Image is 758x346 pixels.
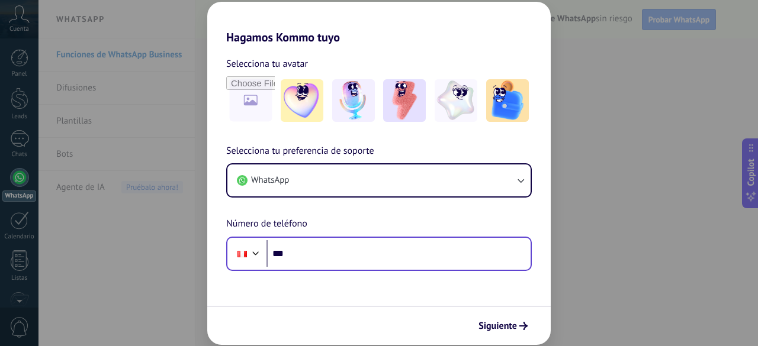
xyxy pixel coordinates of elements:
[435,79,477,122] img: -4.jpeg
[473,316,533,336] button: Siguiente
[227,164,531,196] button: WhatsApp
[281,79,323,122] img: -1.jpeg
[226,216,307,232] span: Número de teléfono
[231,241,253,266] div: Peru: + 51
[383,79,426,122] img: -3.jpeg
[226,144,374,159] span: Selecciona tu preferencia de soporte
[251,174,289,186] span: WhatsApp
[226,56,308,72] span: Selecciona tu avatar
[478,322,517,330] span: Siguiente
[332,79,375,122] img: -2.jpeg
[207,2,551,44] h2: Hagamos Kommo tuyo
[486,79,529,122] img: -5.jpeg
